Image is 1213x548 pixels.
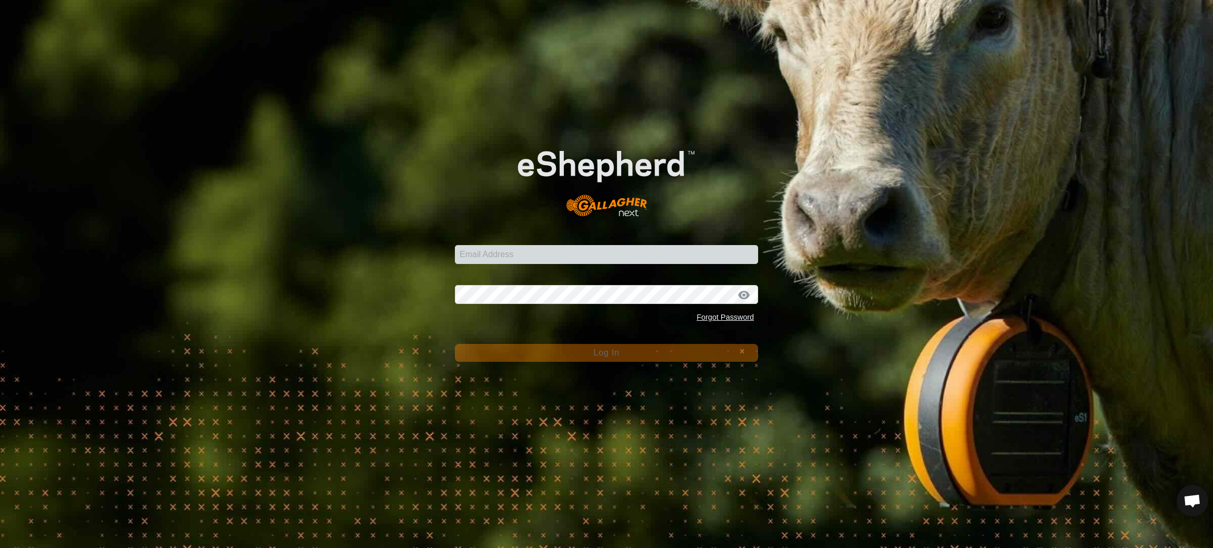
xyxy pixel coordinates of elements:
span: Log In [593,348,619,357]
div: Open chat [1177,485,1208,516]
input: Email Address [455,245,758,264]
button: Log In [455,344,758,362]
img: E-shepherd Logo [485,125,728,228]
a: Forgot Password [697,313,754,321]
